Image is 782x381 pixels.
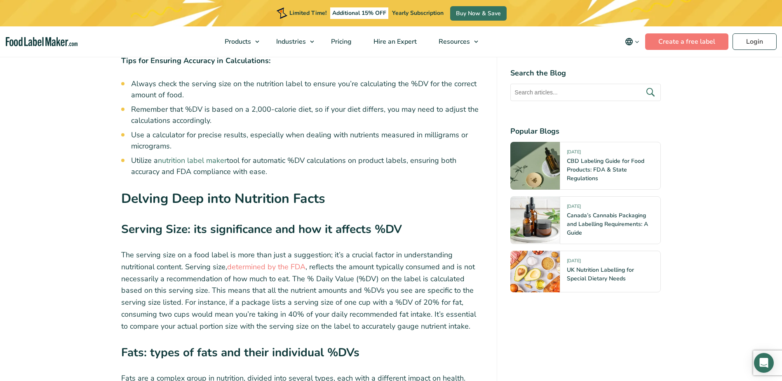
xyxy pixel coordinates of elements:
span: [DATE] [567,203,581,213]
div: Open Intercom Messenger [754,353,774,373]
span: Pricing [329,37,352,46]
a: Canada’s Cannabis Packaging and Labelling Requirements: A Guide [567,212,648,237]
a: nutrition label maker [158,155,227,165]
a: Products [214,26,263,57]
input: Search articles... [510,84,661,101]
a: UK Nutrition Labelling for Special Dietary Needs [567,266,634,282]
li: Remember that %DV is based on a 2,000-calorie diet, so if your diet differs, you may need to adju... [131,104,484,126]
h4: Search the Blog [510,68,661,79]
strong: Fats: types of fats and their individual %DVs [121,345,359,360]
a: determined by the FDA [227,262,305,272]
span: Resources [436,37,471,46]
a: Create a free label [645,33,728,50]
strong: Delving Deep into Nutrition Facts [121,190,325,207]
li: Always check the serving size on the nutrition label to ensure you’re calculating the %DV for the... [131,78,484,101]
a: Login [733,33,777,50]
h4: Popular Blogs [510,126,661,137]
span: Limited Time! [289,9,326,17]
span: Additional 15% OFF [330,7,388,19]
span: [DATE] [567,258,581,267]
span: Industries [274,37,307,46]
a: Resources [428,26,482,57]
p: The serving size on a food label is more than just a suggestion; it’s a crucial factor in underst... [121,249,484,332]
span: Hire an Expert [371,37,418,46]
span: [DATE] [567,149,581,158]
a: Buy Now & Save [450,6,507,21]
span: Products [222,37,252,46]
strong: Tips for Ensuring Accuracy in Calculations: [121,56,270,66]
strong: Serving Size: its significance and how it affects %DV [121,221,402,237]
span: Yearly Subscription [392,9,444,17]
li: Utilize a tool for automatic %DV calculations on product labels, ensuring both accuracy and FDA c... [131,155,484,177]
a: CBD Labeling Guide for Food Products: FDA & State Regulations [567,157,644,182]
a: Pricing [320,26,361,57]
a: Industries [265,26,318,57]
li: Use a calculator for precise results, especially when dealing with nutrients measured in milligra... [131,129,484,152]
a: Hire an Expert [363,26,426,57]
